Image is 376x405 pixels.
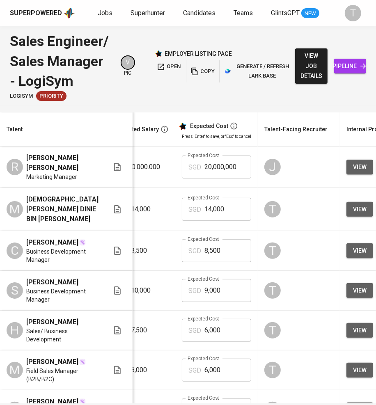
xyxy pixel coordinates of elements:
[345,5,361,21] div: T
[10,92,33,100] span: LogiSYM
[121,55,135,70] div: V
[7,322,23,339] div: H
[26,357,78,367] span: [PERSON_NAME]
[264,243,281,259] div: T
[223,60,296,82] button: lark generate / refresh lark base
[7,282,23,299] div: S
[26,247,99,264] span: Business Development Manager
[341,61,360,71] span: pipeline
[26,317,78,327] span: [PERSON_NAME]
[98,9,112,17] span: Jobs
[183,9,216,17] span: Candidates
[346,160,373,175] button: view
[121,55,135,77] div: pic
[155,50,162,57] img: Glints Star
[346,202,373,217] button: view
[353,162,367,172] span: view
[36,92,66,100] span: Priority
[302,51,321,81] span: view job details
[116,204,169,214] p: MYR 14,000
[188,162,201,172] p: SGD
[295,48,327,84] button: view job details
[346,243,373,259] button: view
[190,123,228,130] div: Expected Cost
[98,8,114,18] a: Jobs
[334,59,366,74] a: pipeline
[182,133,251,140] p: Press 'Enter' to save, or 'Esc' to cancel
[157,62,181,71] span: open
[264,322,281,339] div: T
[188,326,201,336] p: SGD
[155,60,183,73] button: open
[225,62,293,81] span: generate / refresh lark base
[264,362,281,378] div: T
[188,286,201,296] p: SGD
[346,363,373,378] button: view
[116,286,169,295] p: MYR 10,000
[353,365,367,375] span: view
[264,159,281,175] div: J
[79,398,86,405] img: magic_wand.svg
[188,205,201,215] p: SGD
[271,9,300,17] span: GlintsGPT
[10,9,62,18] div: Superpowered
[10,31,111,91] div: Sales Engineer/ Sales Manager - LogiSym
[26,173,77,181] span: Marketing Manager
[353,204,367,215] span: view
[264,124,328,135] div: Talent-Facing Recruiter
[192,67,214,76] span: copy
[234,8,254,18] a: Teams
[165,50,232,58] p: employer listing page
[26,327,99,343] span: Sales/ Business Development
[234,9,253,17] span: Teams
[79,359,86,365] img: magic_wand.svg
[116,124,159,135] div: Expected Salary
[155,60,183,82] a: open
[116,365,169,375] p: MYR 8,000
[131,8,167,18] a: Superhunter
[26,153,99,173] span: [PERSON_NAME] [PERSON_NAME]
[264,282,281,299] div: T
[7,124,23,135] div: Talent
[225,68,231,74] img: lark
[26,287,99,304] span: Business Development Manager
[79,239,86,246] img: magic_wand.svg
[116,162,169,172] p: IDR 20.000.000
[183,8,217,18] a: Candidates
[188,246,201,256] p: SGD
[10,7,75,19] a: Superpoweredapp logo
[346,323,373,338] button: view
[26,277,78,287] span: [PERSON_NAME]
[7,201,23,217] div: M
[271,8,319,18] a: GlintsGPT NEW
[7,159,23,175] div: R
[353,246,367,256] span: view
[353,286,367,296] span: view
[131,9,165,17] span: Superhunter
[301,9,319,18] span: NEW
[116,246,169,256] p: MYR 8,500
[346,283,373,298] button: view
[188,366,201,375] p: SGD
[264,201,281,217] div: T
[353,325,367,336] span: view
[36,91,66,101] div: New Job received from Demand Team
[7,243,23,259] div: C
[179,122,187,130] img: glints_star.svg
[26,238,78,247] span: [PERSON_NAME]
[26,367,99,383] span: Field Sales Manager (B2B/B2C)
[26,194,99,224] span: [DEMOGRAPHIC_DATA][PERSON_NAME] DINIE BIN [PERSON_NAME]
[64,7,75,19] img: app logo
[190,60,216,82] button: copy
[116,325,169,335] p: MYR 7,500
[7,362,23,378] div: M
